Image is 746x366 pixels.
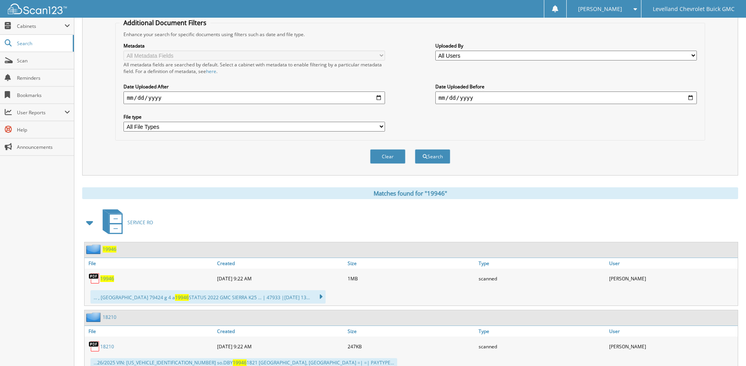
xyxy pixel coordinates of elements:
[477,258,607,269] a: Type
[88,340,100,352] img: PDF.png
[346,326,476,337] a: Size
[707,328,746,366] iframe: Chat Widget
[215,326,346,337] a: Created
[86,244,103,254] img: folder2.png
[435,83,697,90] label: Date Uploaded Before
[17,40,69,47] span: Search
[346,339,476,354] div: 247KB
[370,149,405,164] button: Clear
[477,339,607,354] div: scanned
[578,7,622,11] span: [PERSON_NAME]
[346,271,476,286] div: 1MB
[435,42,697,49] label: Uploaded By
[435,91,697,104] input: end
[120,31,700,38] div: Enhance your search for specific documents using filters such as date and file type.
[85,326,215,337] a: File
[477,326,607,337] a: Type
[100,275,114,282] a: 19946
[85,258,215,269] a: File
[17,57,70,64] span: Scan
[233,359,247,366] span: 19946
[346,258,476,269] a: Size
[215,271,346,286] div: [DATE] 9:22 AM
[123,83,385,90] label: Date Uploaded After
[82,187,738,199] div: Matches found for "19946"
[17,144,70,150] span: Announcements
[17,92,70,99] span: Bookmarks
[607,258,738,269] a: User
[103,314,116,320] a: 18210
[127,219,153,226] span: SERVICE RO
[653,7,735,11] span: Levelland Chevrolet Buick GMC
[123,91,385,104] input: start
[607,326,738,337] a: User
[17,109,64,116] span: User Reports
[206,68,216,75] a: here
[215,339,346,354] div: [DATE] 9:22 AM
[120,18,210,27] legend: Additional Document Filters
[607,271,738,286] div: [PERSON_NAME]
[123,61,385,75] div: All metadata fields are searched by default. Select a cabinet with metadata to enable filtering b...
[17,23,64,29] span: Cabinets
[86,312,103,322] img: folder2.png
[477,271,607,286] div: scanned
[215,258,346,269] a: Created
[103,246,116,253] a: 19946
[123,42,385,49] label: Metadata
[607,339,738,354] div: [PERSON_NAME]
[175,294,189,301] span: 19946
[17,75,70,81] span: Reminders
[98,207,153,238] a: SERVICE RO
[8,4,67,14] img: scan123-logo-white.svg
[88,273,100,284] img: PDF.png
[90,290,326,304] div: ... , [GEOGRAPHIC_DATA] 79424 g 4 a STATUS 2022 GMC SIERRA K25 ... | 47933 |[DATE] 13...
[17,126,70,133] span: Help
[100,343,114,350] a: 18210
[415,149,450,164] button: Search
[123,113,385,120] label: File type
